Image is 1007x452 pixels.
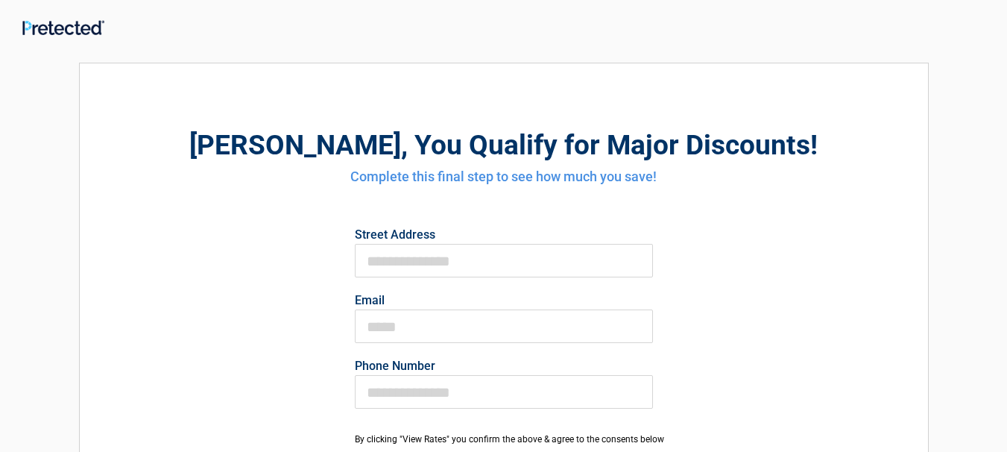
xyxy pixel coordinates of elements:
[162,167,846,186] h4: Complete this final step to see how much you save!
[22,20,104,35] img: Main Logo
[355,295,653,307] label: Email
[355,229,653,241] label: Street Address
[189,129,401,161] span: [PERSON_NAME]
[355,360,653,372] label: Phone Number
[162,127,846,163] h2: , You Qualify for Major Discounts!
[355,433,653,446] div: By clicking "View Rates" you confirm the above & agree to the consents below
